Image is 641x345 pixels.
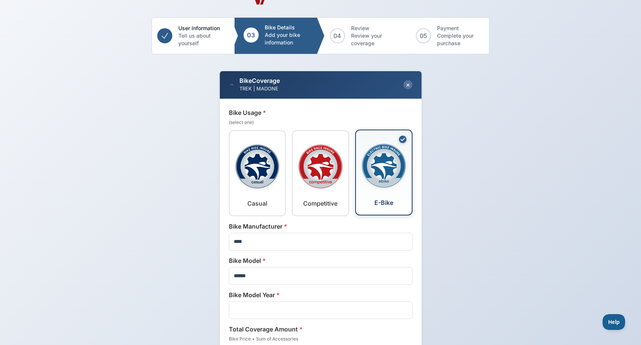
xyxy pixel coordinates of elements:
button: Competitive Competitive [292,130,349,216]
span: Payment [437,24,480,32]
iframe: Toggle Customer Support [603,314,626,330]
button: E-Bike E-Bike [355,130,413,215]
nav: Progress [152,17,489,54]
label: Bike Manufacturer [229,222,413,231]
span: Add your bike information [265,31,308,46]
span: 05 [420,31,427,40]
small: (select one) [229,119,413,126]
button: 04 Review Review your coverage [321,18,403,54]
div: BikeCoverage [239,77,280,84]
div: E-Bike [374,198,393,207]
label: Bike Model [229,256,413,265]
span: 04 [333,31,341,40]
button: × [403,80,413,89]
div: TREK | MADONE [239,85,280,93]
span: Tell us about yourself [178,32,221,47]
label: Bike Model Year [229,290,413,299]
span: Review your coverage [351,32,394,47]
img: E-Bike [362,139,406,192]
img: Competitive [299,140,342,193]
span: 03 [247,31,255,40]
img: Casual [236,140,279,193]
label: Bike Usage [229,108,413,117]
small: Bike Price + Sum of Accessories [229,336,413,342]
div: Competitive [303,199,337,208]
span: Bike Details [265,24,308,31]
div: Casual [247,199,267,208]
label: Total Coverage Amount [229,325,413,334]
button: Casual Casual [229,130,286,216]
span: Review [351,24,394,32]
button: User Information Tell us about yourself [148,18,230,54]
span: Complete your purchase [437,32,480,47]
span: User Information [178,24,221,32]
